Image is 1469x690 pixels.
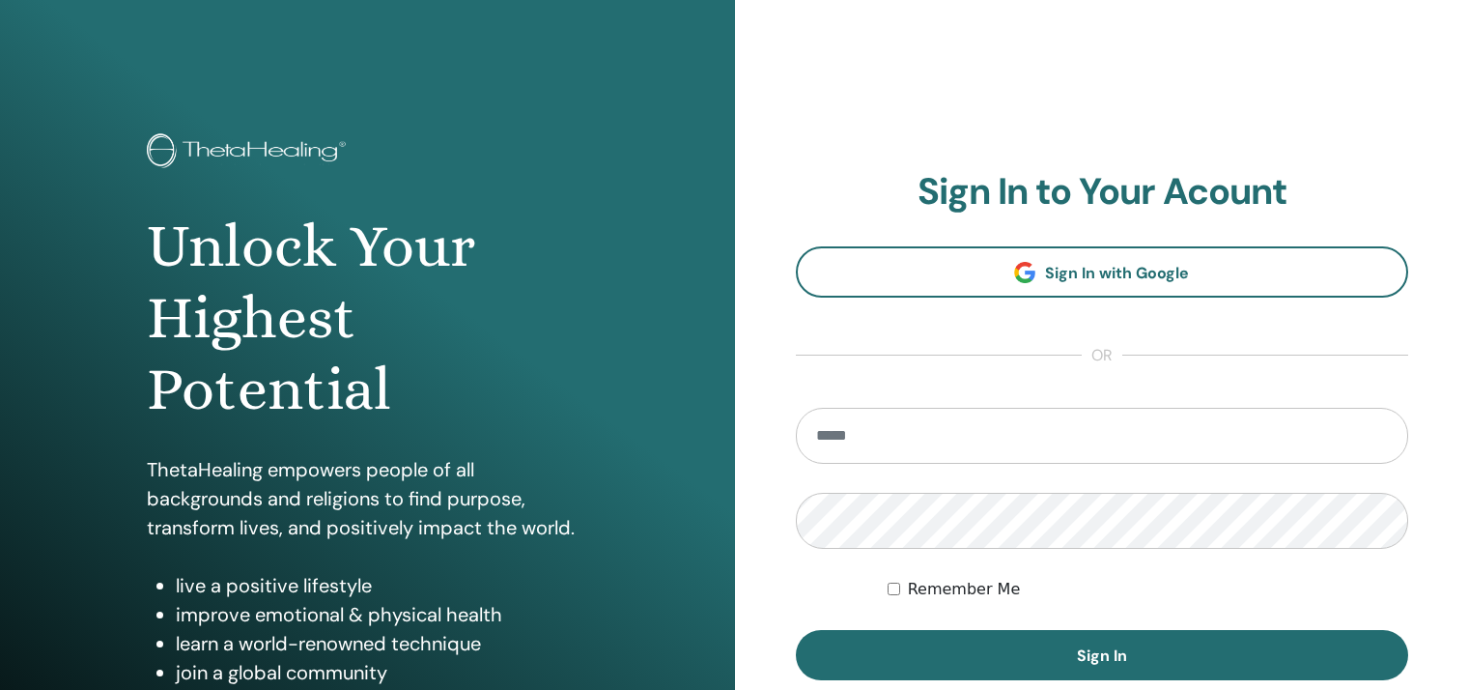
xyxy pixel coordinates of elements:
[176,600,588,629] li: improve emotional & physical health
[147,211,588,426] h1: Unlock Your Highest Potential
[176,629,588,658] li: learn a world-renowned technique
[147,455,588,542] p: ThetaHealing empowers people of all backgrounds and religions to find purpose, transform lives, a...
[796,170,1409,215] h2: Sign In to Your Acount
[1082,344,1122,367] span: or
[796,630,1409,680] button: Sign In
[888,578,1408,601] div: Keep me authenticated indefinitely or until I manually logout
[796,246,1409,298] a: Sign In with Google
[1077,646,1127,666] span: Sign In
[176,571,588,600] li: live a positive lifestyle
[1045,263,1189,283] span: Sign In with Google
[908,578,1021,601] label: Remember Me
[176,658,588,687] li: join a global community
